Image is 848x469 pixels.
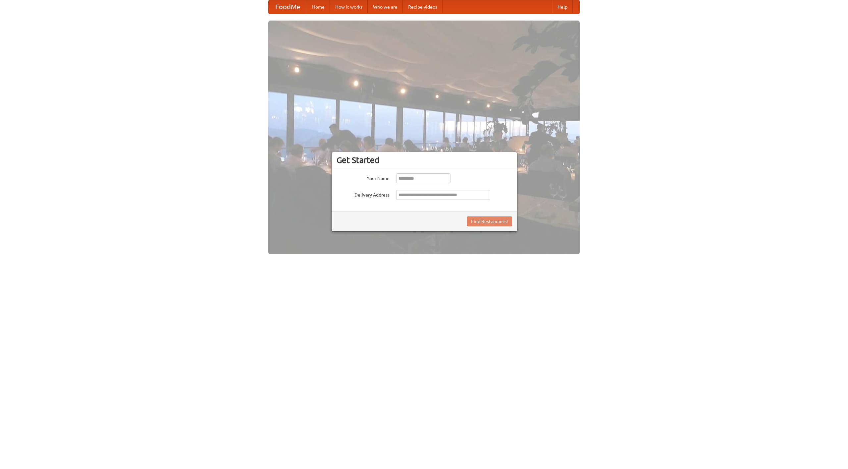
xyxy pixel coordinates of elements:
a: Recipe videos [403,0,443,14]
label: Delivery Address [337,190,390,198]
a: FoodMe [269,0,307,14]
a: How it works [330,0,368,14]
a: Help [552,0,573,14]
h3: Get Started [337,155,512,165]
a: Home [307,0,330,14]
a: Who we are [368,0,403,14]
button: Find Restaurants! [467,216,512,226]
label: Your Name [337,173,390,182]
